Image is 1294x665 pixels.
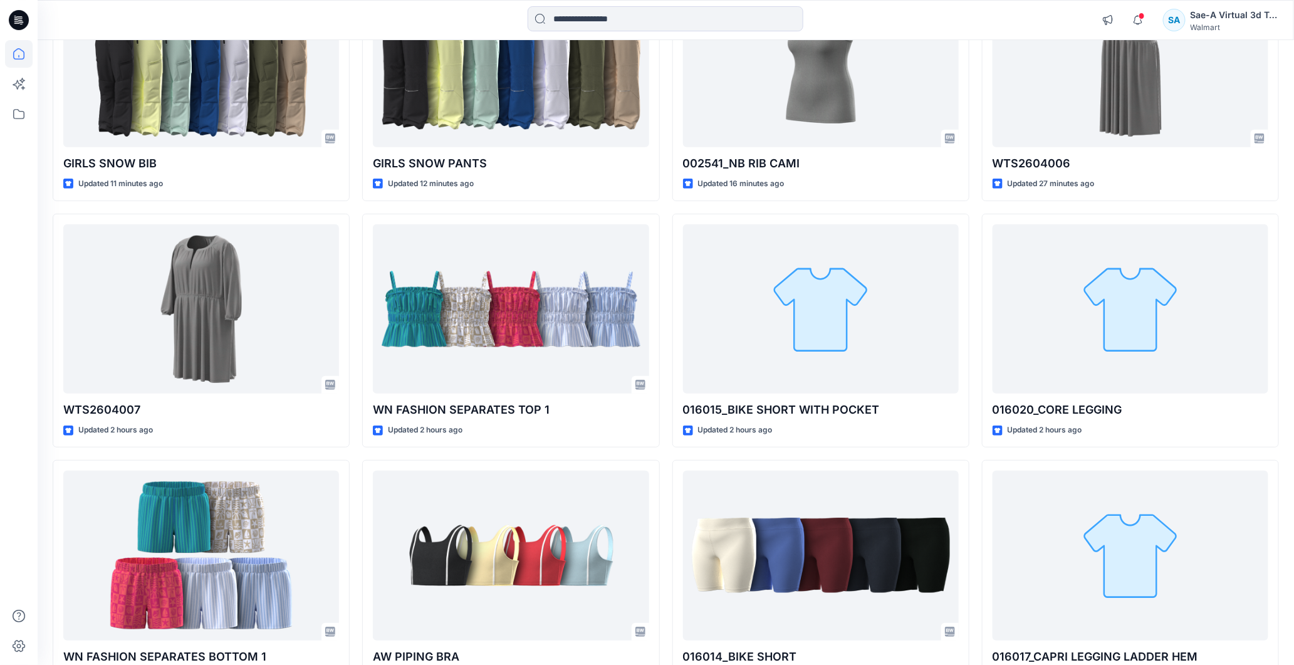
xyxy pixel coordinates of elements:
[993,471,1268,641] a: 016017_CAPRI LEGGING LADDER HEM
[373,155,649,172] p: GIRLS SNOW PANTS
[78,424,153,437] p: Updated 2 hours ago
[388,177,474,191] p: Updated 12 minutes ago
[683,471,959,641] a: 016014_BIKE SHORT
[373,471,649,641] a: AW PIPING BRA
[63,155,339,172] p: GIRLS SNOW BIB
[78,177,163,191] p: Updated 11 minutes ago
[698,177,785,191] p: Updated 16 minutes ago
[1163,9,1186,31] div: SA
[63,224,339,394] a: WTS2604007
[993,401,1268,419] p: 016020_CORE LEGGING
[388,424,462,437] p: Updated 2 hours ago
[1191,8,1278,23] div: Sae-A Virtual 3d Team
[683,401,959,419] p: 016015_BIKE SHORT WITH POCKET
[698,424,773,437] p: Updated 2 hours ago
[993,155,1268,172] p: WTS2604006
[373,401,649,419] p: WN FASHION SEPARATES TOP 1
[1008,177,1095,191] p: Updated 27 minutes ago
[683,224,959,394] a: 016015_BIKE SHORT WITH POCKET
[683,155,959,172] p: 002541_NB RIB CAMI
[993,224,1268,394] a: 016020_CORE LEGGING
[63,401,339,419] p: WTS2604007
[373,224,649,394] a: WN FASHION SEPARATES TOP 1
[63,471,339,641] a: WN FASHION SEPARATES BOTTOM 1
[1191,23,1278,32] div: Walmart
[1008,424,1082,437] p: Updated 2 hours ago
